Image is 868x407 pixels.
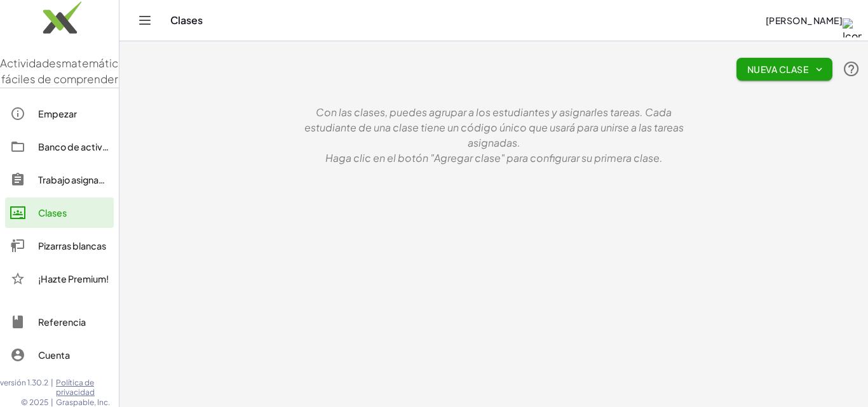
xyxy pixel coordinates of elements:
[38,240,106,251] font: Pizarras blancas
[5,131,114,162] a: Banco de actividades
[747,63,808,75] font: Nueva clase
[5,98,114,129] a: Empezar
[56,378,119,397] a: Política de privacidad
[766,15,843,26] font: [PERSON_NAME]
[5,197,114,228] a: Clases
[755,9,853,32] button: [PERSON_NAME]
[56,378,95,397] font: Política de privacidad
[38,108,77,119] font: Empezar
[38,273,109,284] font: ¡Hazte Premium!
[38,207,67,218] font: Clases
[56,397,110,407] font: Graspable, Inc.
[38,316,86,328] font: Referencia
[38,174,111,185] font: Trabajo asignado
[5,230,114,261] a: Pizarras blancas
[135,10,155,30] button: Cambiar navegación
[21,397,48,407] font: © 2025
[51,378,53,387] font: |
[325,151,663,164] font: Haga clic en el botón "Agregar clase" para configurar su primera clase.
[736,58,832,81] button: Nueva clase
[5,164,114,195] a: Trabajo asignado
[51,397,53,407] font: |
[38,141,132,152] font: Banco de actividades
[38,349,70,361] font: Cuenta
[1,56,131,86] font: matemáticas fáciles de comprender
[5,307,114,337] a: Referencia
[304,105,684,149] font: Con las clases, puedes agrupar a los estudiantes y asignarles tareas. Cada estudiante de una clas...
[5,340,114,370] a: Cuenta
